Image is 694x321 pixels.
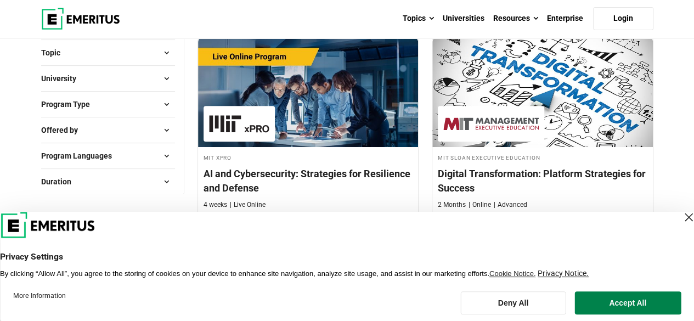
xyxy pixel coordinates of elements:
[41,70,175,87] button: University
[198,37,419,147] img: AI and Cybersecurity: Strategies for Resilience and Defense | Online AI and Machine Learning Course
[494,200,527,210] p: Advanced
[41,176,80,188] span: Duration
[432,37,653,147] img: Digital Transformation: Platform Strategies for Success | Online Digital Transformation Course
[204,167,413,194] h4: AI and Cybersecurity: Strategies for Resilience and Defense
[41,98,99,110] span: Program Type
[443,111,539,136] img: MIT Sloan Executive Education
[593,7,653,30] a: Login
[198,37,419,230] a: AI and Machine Learning Course by MIT xPRO - August 20, 2025 MIT xPRO MIT xPRO AI and Cybersecuri...
[438,167,647,194] h4: Digital Transformation: Platform Strategies for Success
[432,37,653,230] a: Digital Transformation Course by MIT Sloan Executive Education - August 21, 2025 MIT Sloan Execut...
[41,72,85,85] span: University
[41,173,175,190] button: Duration
[209,111,269,136] img: MIT xPRO
[438,153,647,162] h4: MIT Sloan Executive Education
[41,44,175,61] button: Topic
[41,47,69,59] span: Topic
[41,124,87,136] span: Offered by
[469,200,491,210] p: Online
[438,200,466,210] p: 2 Months
[230,200,266,210] p: Live Online
[41,148,175,164] button: Program Languages
[204,153,413,162] h4: MIT xPRO
[41,96,175,112] button: Program Type
[204,200,227,210] p: 4 weeks
[41,122,175,138] button: Offered by
[41,150,121,162] span: Program Languages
